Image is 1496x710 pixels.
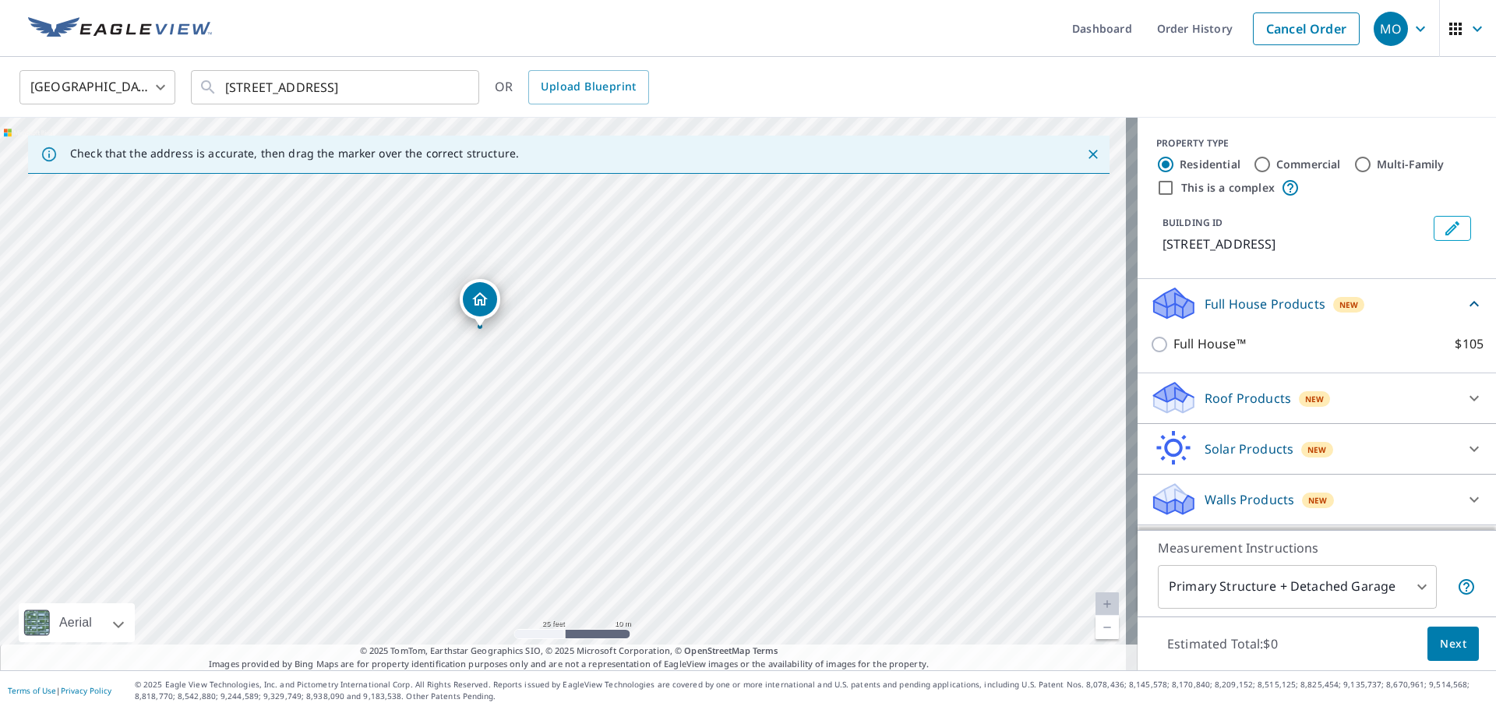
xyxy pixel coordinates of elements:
p: Solar Products [1205,440,1293,458]
div: Aerial [19,603,135,642]
a: Cancel Order [1253,12,1360,45]
p: | [8,686,111,695]
div: OR [495,70,649,104]
div: MO [1374,12,1408,46]
div: Aerial [55,603,97,642]
label: Residential [1180,157,1240,172]
a: Privacy Policy [61,685,111,696]
p: Check that the address is accurate, then drag the marker over the correct structure. [70,147,519,161]
span: New [1339,298,1359,311]
div: Full House ProductsNew [1150,285,1484,322]
p: Estimated Total: $0 [1155,627,1290,661]
p: Full House™ [1173,334,1246,354]
p: Walls Products [1205,490,1294,509]
button: Next [1427,627,1479,662]
a: Current Level 20, Zoom In Disabled [1096,592,1119,616]
div: Dropped pin, building 1, Residential property, 1830 E Shepherd Ave Fresno, CA 93720 [460,279,500,327]
div: PROPERTY TYPE [1156,136,1477,150]
span: New [1307,443,1327,456]
div: Walls ProductsNew [1150,481,1484,518]
a: Current Level 20, Zoom Out [1096,616,1119,639]
span: New [1308,494,1328,507]
div: [GEOGRAPHIC_DATA] [19,65,175,109]
div: Roof ProductsNew [1150,380,1484,417]
a: Upload Blueprint [528,70,648,104]
a: Terms of Use [8,685,56,696]
img: EV Logo [28,17,212,41]
p: Roof Products [1205,389,1291,408]
p: Full House Products [1205,295,1325,313]
label: Commercial [1276,157,1341,172]
p: [STREET_ADDRESS] [1163,235,1427,253]
p: Measurement Instructions [1158,539,1476,557]
span: © 2025 TomTom, Earthstar Geographics SIO, © 2025 Microsoft Corporation, © [360,645,778,658]
a: Terms [753,645,778,656]
label: Multi-Family [1377,157,1445,172]
div: Solar ProductsNew [1150,430,1484,468]
p: © 2025 Eagle View Technologies, Inc. and Pictometry International Corp. All Rights Reserved. Repo... [135,679,1488,702]
a: OpenStreetMap [684,645,750,656]
p: BUILDING ID [1163,216,1223,229]
p: $105 [1455,334,1484,354]
span: Upload Blueprint [541,77,636,97]
div: Primary Structure + Detached Garage [1158,565,1437,609]
button: Close [1083,144,1103,164]
span: New [1305,393,1325,405]
button: Edit building 1 [1434,216,1471,241]
span: Next [1440,634,1466,654]
label: This is a complex [1181,180,1275,196]
span: Your report will include the primary structure and a detached garage if one exists. [1457,578,1476,596]
input: Search by address or latitude-longitude [225,65,447,109]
